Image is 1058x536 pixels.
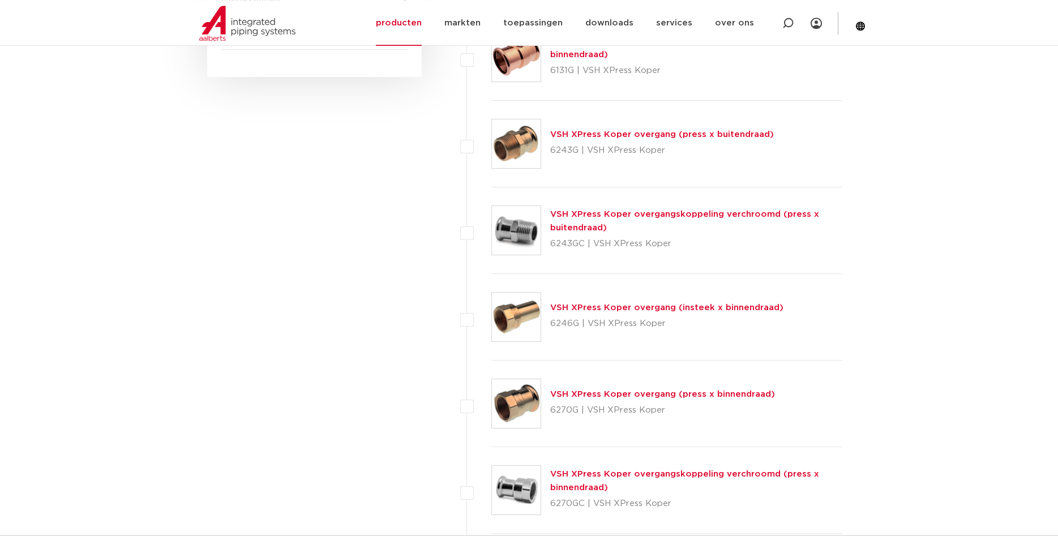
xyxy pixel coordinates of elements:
[492,379,541,428] img: Thumbnail for VSH XPress Koper overgang (press x binnendraad)
[550,495,843,513] p: 6270GC | VSH XPress Koper
[550,303,783,312] a: VSH XPress Koper overgang (insteek x binnendraad)
[492,206,541,255] img: Thumbnail for VSH XPress Koper overgangskoppeling verchroomd (press x buitendraad)
[550,210,819,232] a: VSH XPress Koper overgangskoppeling verchroomd (press x buitendraad)
[550,235,843,253] p: 6243GC | VSH XPress Koper
[550,130,774,139] a: VSH XPress Koper overgang (press x buitendraad)
[492,119,541,168] img: Thumbnail for VSH XPress Koper overgang (press x buitendraad)
[492,33,541,82] img: Thumbnail for VSH XPress Koper Multi-Port koppeling (2 x press, 2-4 binnendraad)
[550,62,843,80] p: 6131G | VSH XPress Koper
[492,466,541,514] img: Thumbnail for VSH XPress Koper overgangskoppeling verchroomd (press x binnendraad)
[550,141,774,160] p: 6243G | VSH XPress Koper
[492,293,541,341] img: Thumbnail for VSH XPress Koper overgang (insteek x binnendraad)
[550,470,819,492] a: VSH XPress Koper overgangskoppeling verchroomd (press x binnendraad)
[550,315,783,333] p: 6246G | VSH XPress Koper
[550,401,775,419] p: 6270G | VSH XPress Koper
[550,390,775,398] a: VSH XPress Koper overgang (press x binnendraad)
